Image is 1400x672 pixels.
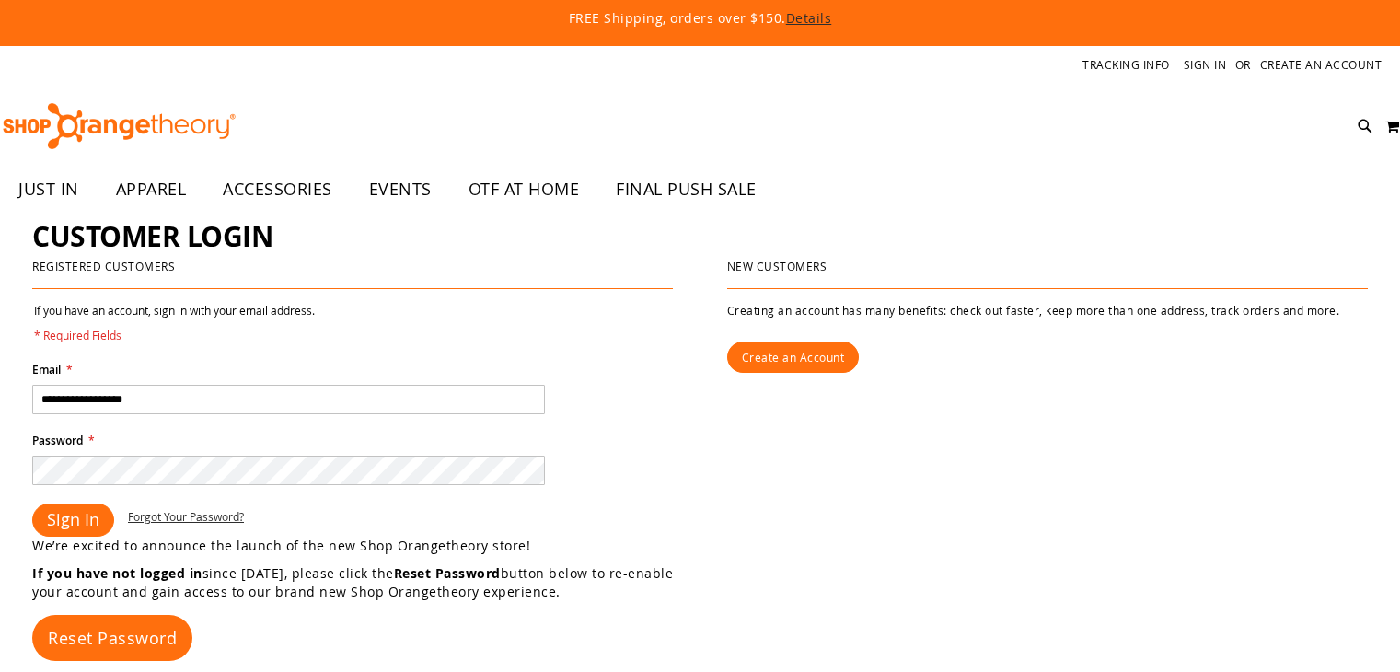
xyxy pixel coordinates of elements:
span: EVENTS [369,168,432,210]
span: Sign In [47,508,99,530]
p: FREE Shipping, orders over $150. [147,9,1252,28]
a: Tracking Info [1082,57,1170,73]
a: ACCESSORIES [204,168,351,211]
a: APPAREL [98,168,205,211]
a: Forgot Your Password? [128,509,244,525]
a: EVENTS [351,168,450,211]
span: Reset Password [48,627,177,649]
p: We’re excited to announce the launch of the new Shop Orangetheory store! [32,537,700,555]
span: Create an Account [742,350,845,365]
strong: If you have not logged in [32,564,202,582]
span: Customer Login [32,217,272,255]
span: Password [32,433,83,448]
span: OTF AT HOME [469,168,580,210]
span: Forgot Your Password? [128,509,244,524]
p: Creating an account has many benefits: check out faster, keep more than one address, track orders... [727,303,1368,319]
a: Create an Account [727,342,860,373]
p: since [DATE], please click the button below to re-enable your account and gain access to our bran... [32,564,700,601]
legend: If you have an account, sign in with your email address. [32,303,317,343]
span: APPAREL [116,168,187,210]
strong: Reset Password [394,564,501,582]
a: FINAL PUSH SALE [597,168,775,211]
span: * Required Fields [34,328,315,343]
span: ACCESSORIES [223,168,332,210]
a: OTF AT HOME [450,168,598,211]
a: Create an Account [1260,57,1383,73]
span: JUST IN [18,168,79,210]
button: Sign In [32,504,114,537]
a: Details [786,9,832,27]
strong: Registered Customers [32,259,175,273]
span: Email [32,362,61,377]
a: Sign In [1184,57,1227,73]
strong: New Customers [727,259,827,273]
span: FINAL PUSH SALE [616,168,757,210]
a: Reset Password [32,615,192,661]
